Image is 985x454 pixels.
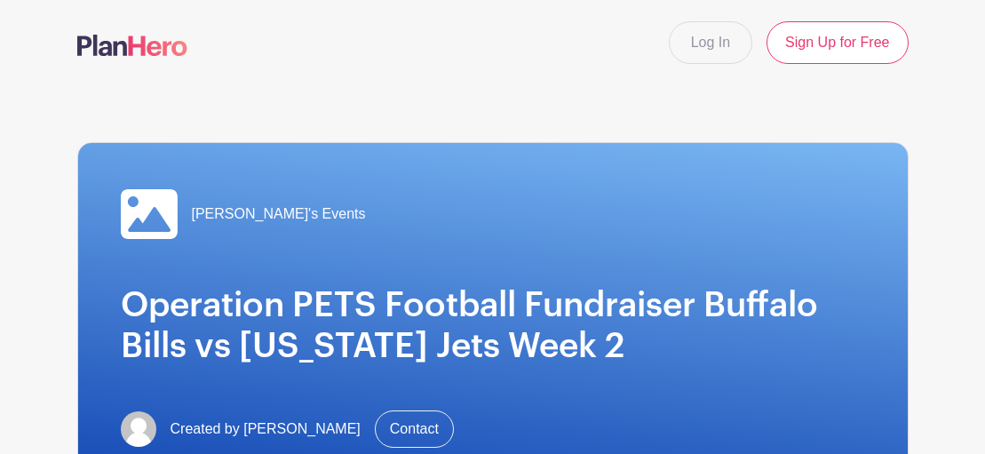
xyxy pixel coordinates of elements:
span: [PERSON_NAME]'s Events [192,203,366,225]
img: default-ce2991bfa6775e67f084385cd625a349d9dcbb7a52a09fb2fda1e96e2d18dcdb.png [121,411,156,447]
img: logo-507f7623f17ff9eddc593b1ce0a138ce2505c220e1c5a4e2b4648c50719b7d32.svg [77,35,187,56]
a: Log In [669,21,752,64]
h1: Operation PETS Football Fundraiser Buffalo Bills vs [US_STATE] Jets Week 2 [121,285,865,368]
a: Contact [375,410,454,448]
span: Created by [PERSON_NAME] [171,418,361,440]
a: Sign Up for Free [767,21,908,64]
